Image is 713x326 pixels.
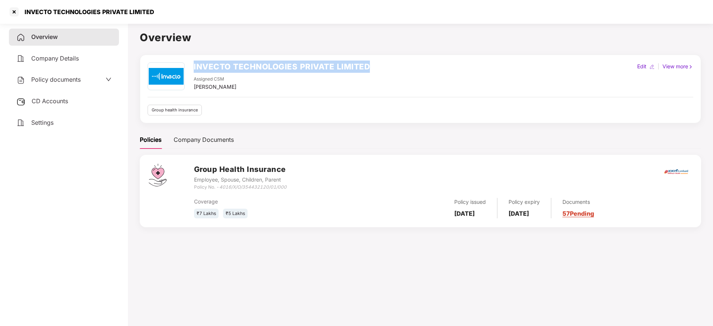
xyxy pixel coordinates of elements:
[688,64,693,69] img: rightIcon
[16,97,26,106] img: svg+xml;base64,PHN2ZyB3aWR0aD0iMjUiIGhlaWdodD0iMjQiIHZpZXdCb3g9IjAgMCAyNSAyNCIgZmlsbD0ibm9uZSIgeG...
[31,76,81,83] span: Policy documents
[20,8,154,16] div: INVECTO TECHNOLOGIES PRIVATE LIMITED
[149,164,167,186] img: svg+xml;base64,PHN2ZyB4bWxucz0iaHR0cDovL3d3dy53My5vcmcvMjAwMC9zdmciIHdpZHRoPSI0Ny43MTQiIGhlaWdodD...
[140,29,701,46] h1: Overview
[31,55,79,62] span: Company Details
[656,62,661,71] div: |
[509,198,540,206] div: Policy expiry
[16,54,25,63] img: svg+xml;base64,PHN2ZyB4bWxucz0iaHR0cDovL3d3dy53My5vcmcvMjAwMC9zdmciIHdpZHRoPSIyNCIgaGVpZ2h0PSIyNC...
[16,76,25,85] img: svg+xml;base64,PHN2ZyB4bWxucz0iaHR0cDovL3d3dy53My5vcmcvMjAwMC9zdmciIHdpZHRoPSIyNCIgaGVpZ2h0PSIyNC...
[636,62,648,71] div: Edit
[663,167,690,176] img: icici.png
[194,61,370,73] h2: INVECTO TECHNOLOGIES PRIVATE LIMITED
[106,76,112,82] span: down
[223,209,248,219] div: ₹5 Lakhs
[194,184,287,191] div: Policy No. -
[16,33,25,42] img: svg+xml;base64,PHN2ZyB4bWxucz0iaHR0cDovL3d3dy53My5vcmcvMjAwMC9zdmciIHdpZHRoPSIyNCIgaGVpZ2h0PSIyNC...
[31,119,54,126] span: Settings
[174,135,234,144] div: Company Documents
[454,210,475,217] b: [DATE]
[149,63,183,90] img: invecto.png
[16,118,25,127] img: svg+xml;base64,PHN2ZyB4bWxucz0iaHR0cDovL3d3dy53My5vcmcvMjAwMC9zdmciIHdpZHRoPSIyNCIgaGVpZ2h0PSIyNC...
[661,62,695,71] div: View more
[194,209,219,219] div: ₹7 Lakhs
[562,210,594,217] a: 57 Pending
[194,164,287,175] h3: Group Health Insurance
[194,76,236,83] div: Assigned CSM
[194,83,236,91] div: [PERSON_NAME]
[194,198,360,206] div: Coverage
[454,198,486,206] div: Policy issued
[31,33,58,40] span: Overview
[32,97,68,105] span: CD Accounts
[194,176,287,184] div: Employee, Spouse, Children, Parent
[219,184,287,190] i: 4016/X/O/354432120/01/000
[509,210,529,217] b: [DATE]
[148,105,202,115] div: Group health insurance
[140,135,162,144] div: Policies
[562,198,594,206] div: Documents
[649,64,655,69] img: editIcon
